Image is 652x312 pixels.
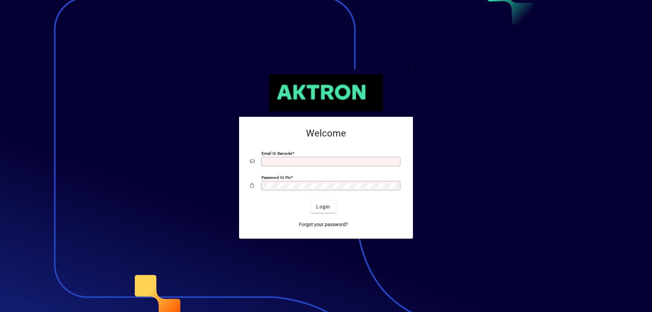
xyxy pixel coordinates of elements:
button: Login [311,201,336,213]
span: Login [316,203,330,210]
a: Forgot your password? [296,218,351,231]
mat-label: Password or Pin [261,175,291,180]
h2: Welcome [250,128,402,139]
span: Forgot your password? [299,221,348,228]
mat-label: Email or Barcode [261,151,292,156]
